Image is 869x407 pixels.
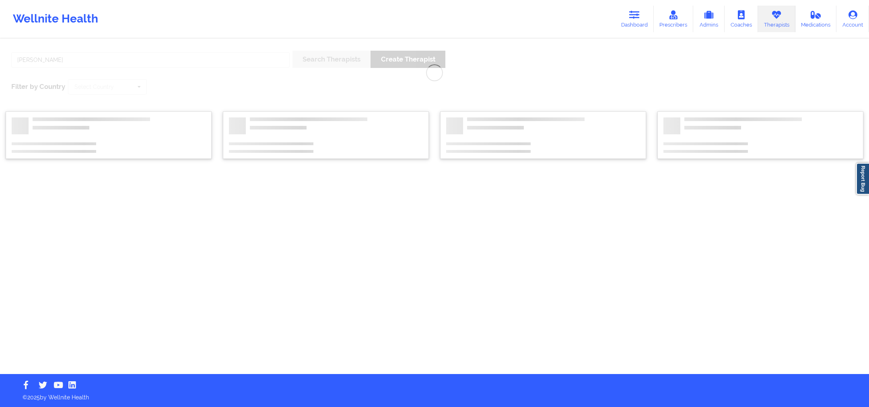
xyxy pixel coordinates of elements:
a: Admins [693,6,725,32]
a: Dashboard [615,6,654,32]
p: © 2025 by Wellnite Health [17,388,852,401]
a: Account [836,6,869,32]
a: Therapists [758,6,795,32]
a: Coaches [725,6,758,32]
a: Medications [795,6,837,32]
a: Report Bug [856,163,869,195]
a: Prescribers [654,6,694,32]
